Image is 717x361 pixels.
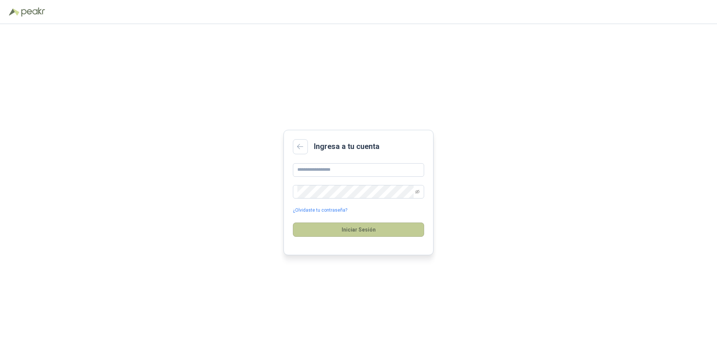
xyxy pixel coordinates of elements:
a: ¿Olvidaste tu contraseña? [293,207,347,214]
img: Logo [9,8,19,16]
h2: Ingresa a tu cuenta [314,141,379,152]
span: eye-invisible [415,190,420,194]
img: Peakr [21,8,45,17]
button: Iniciar Sesión [293,223,424,237]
